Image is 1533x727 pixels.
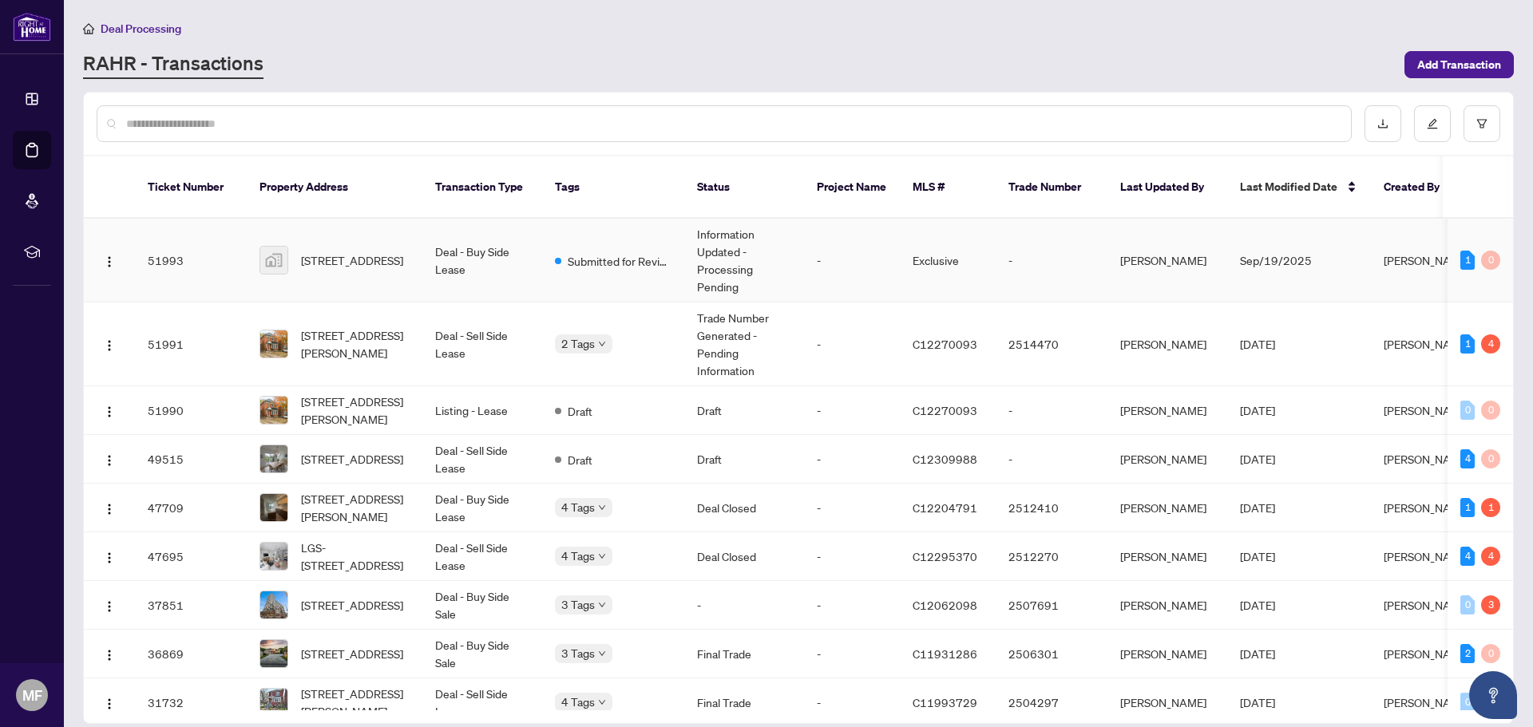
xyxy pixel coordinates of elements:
img: thumbnail-img [260,330,287,358]
span: filter [1476,118,1487,129]
span: [STREET_ADDRESS][PERSON_NAME] [301,490,410,525]
td: 37851 [135,581,247,630]
button: Logo [97,331,122,357]
td: Deal Closed [684,532,804,581]
div: 0 [1481,401,1500,420]
td: - [804,435,900,484]
td: Deal - Buy Side Sale [422,630,542,678]
td: 51991 [135,302,247,386]
th: Property Address [247,156,422,219]
button: Logo [97,689,122,715]
span: Add Transaction [1417,52,1501,77]
th: Last Updated By [1107,156,1227,219]
span: home [83,23,94,34]
span: [DATE] [1240,403,1275,417]
td: Deal - Sell Side Lease [422,435,542,484]
div: 0 [1481,644,1500,663]
span: 4 Tags [561,547,595,565]
td: Final Trade [684,678,804,727]
div: 0 [1460,595,1475,614]
th: Tags [542,156,684,219]
td: - [996,219,1107,302]
span: down [598,340,606,348]
span: 3 Tags [561,644,595,662]
button: Logo [97,543,122,569]
span: [PERSON_NAME] [1384,403,1470,417]
span: down [598,552,606,560]
th: MLS # [900,156,996,219]
td: Information Updated - Processing Pending [684,219,804,302]
td: - [684,581,804,630]
span: [DATE] [1240,452,1275,466]
img: thumbnail-img [260,494,287,521]
span: [DATE] [1240,598,1275,612]
span: 2 Tags [561,334,595,353]
img: logo [13,12,51,41]
td: - [804,484,900,532]
td: [PERSON_NAME] [1107,302,1227,386]
span: C12309988 [913,452,977,466]
div: 1 [1460,498,1475,517]
div: 2 [1460,644,1475,663]
span: C12270093 [913,337,977,351]
a: RAHR - Transactions [83,50,263,79]
td: Deal - Sell Side Lease [422,532,542,581]
span: down [598,650,606,658]
td: - [996,386,1107,435]
td: Draft [684,386,804,435]
span: Deal Processing [101,22,181,36]
td: - [804,532,900,581]
td: Deal - Buy Side Sale [422,581,542,630]
span: Exclusive [913,253,959,267]
button: Logo [97,247,122,273]
img: Logo [103,339,116,352]
span: [STREET_ADDRESS][PERSON_NAME] [301,393,410,428]
th: Project Name [804,156,900,219]
div: 0 [1481,449,1500,468]
th: Created By [1371,156,1467,219]
div: 1 [1481,498,1500,517]
span: down [598,504,606,512]
td: Deal - Buy Side Lease [422,219,542,302]
img: thumbnail-img [260,543,287,570]
div: 0 [1481,251,1500,270]
span: [PERSON_NAME] [1384,646,1470,661]
img: thumbnail-img [260,591,287,618]
img: Logo [103,405,116,418]
span: MF [22,684,42,706]
td: Deal - Buy Side Lease [422,484,542,532]
span: [STREET_ADDRESS][PERSON_NAME] [301,326,410,362]
td: 51993 [135,219,247,302]
td: 2514470 [996,302,1107,386]
span: down [598,698,606,706]
td: - [804,386,900,435]
span: [DATE] [1240,337,1275,351]
span: [DATE] [1240,549,1275,563]
td: 51990 [135,386,247,435]
span: [DATE] [1240,646,1275,661]
span: C12270093 [913,403,977,417]
td: - [996,435,1107,484]
span: [PERSON_NAME] [1384,452,1470,466]
span: Sep/19/2025 [1240,253,1312,267]
span: down [598,601,606,609]
span: [STREET_ADDRESS] [301,450,403,468]
div: 4 [1481,334,1500,354]
img: Logo [103,454,116,467]
div: 0 [1460,693,1475,712]
div: 4 [1460,547,1475,566]
td: 36869 [135,630,247,678]
button: Logo [97,397,122,423]
img: thumbnail-img [260,445,287,472]
div: 1 [1460,334,1475,354]
td: 2512270 [996,532,1107,581]
td: Deal - Sell Side Lease [422,302,542,386]
td: 31732 [135,678,247,727]
button: Logo [97,641,122,666]
td: Deal - Sell Side Lease [422,678,542,727]
button: Logo [97,495,122,520]
span: [PERSON_NAME] [1384,337,1470,351]
th: Status [684,156,804,219]
td: - [804,302,900,386]
img: thumbnail-img [260,640,287,667]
